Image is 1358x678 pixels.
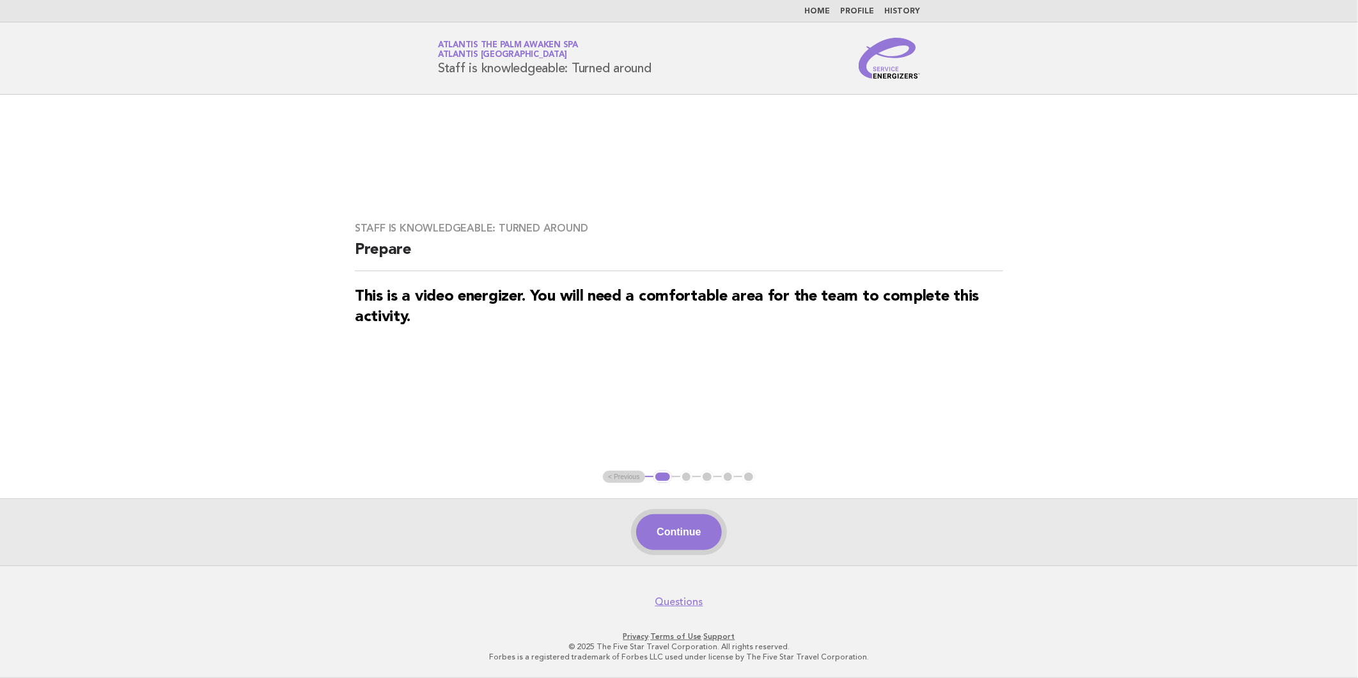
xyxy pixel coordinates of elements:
strong: This is a video energizer. You will need a comfortable area for the team to complete this activity. [355,289,979,325]
a: Home [804,8,830,15]
a: Support [704,632,735,641]
a: Atlantis The Palm Awaken SpaAtlantis [GEOGRAPHIC_DATA] [438,41,578,59]
h2: Prepare [355,240,1003,271]
a: Terms of Use [651,632,702,641]
h3: Staff is knowledgeable: Turned around [355,222,1003,235]
a: Privacy [623,632,649,641]
p: · · [288,631,1070,642]
a: Profile [840,8,874,15]
span: Atlantis [GEOGRAPHIC_DATA] [438,51,567,59]
p: Forbes is a registered trademark of Forbes LLC used under license by The Five Star Travel Corpora... [288,652,1070,662]
img: Service Energizers [859,38,920,79]
a: Questions [655,595,703,608]
button: Continue [636,514,721,550]
h1: Staff is knowledgeable: Turned around [438,42,652,75]
p: © 2025 The Five Star Travel Corporation. All rights reserved. [288,642,1070,652]
a: History [884,8,920,15]
button: 1 [653,471,672,484]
